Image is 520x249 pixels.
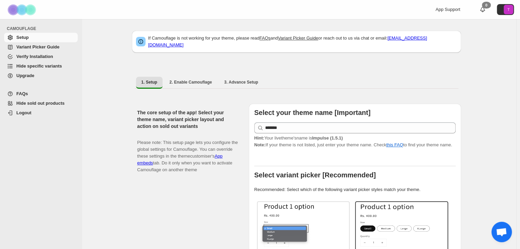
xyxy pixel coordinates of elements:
[278,35,318,41] a: Variant Picker Guide
[7,26,78,31] span: CAMOUFLAGE
[16,73,34,78] span: Upgrade
[5,0,40,19] img: Camouflage
[4,99,78,108] a: Hide sold out products
[16,44,59,49] span: Variant Picker Guide
[497,4,514,15] button: Avatar with initials T
[254,171,376,179] b: Select variant picker [Recommended]
[16,54,53,59] span: Verify Installation
[482,2,491,9] div: 0
[16,101,65,106] span: Hide sold out products
[4,61,78,71] a: Hide specific variants
[137,109,238,130] h2: The core setup of the app! Select your theme name, variant picker layout and action on sold out v...
[435,7,460,12] span: App Support
[491,222,512,242] a: Open chat
[16,91,28,96] span: FAQs
[224,79,258,85] span: 3. Advance Setup
[504,5,513,14] span: Avatar with initials T
[386,142,403,147] a: this FAQ
[4,71,78,80] a: Upgrade
[254,135,456,148] p: If your theme is not listed, just enter your theme name. Check to find your theme name.
[312,135,342,141] strong: Impulse (1.5.1)
[254,186,456,193] p: Recommended: Select which of the following variant picker styles match your theme.
[16,63,62,69] span: Hide specific variants
[259,35,271,41] a: FAQs
[4,33,78,42] a: Setup
[4,108,78,118] a: Logout
[507,8,510,12] text: T
[254,135,264,141] strong: Hint:
[4,52,78,61] a: Verify Installation
[141,79,157,85] span: 1. Setup
[4,89,78,99] a: FAQs
[4,42,78,52] a: Variant Picker Guide
[169,79,212,85] span: 2. Enable Camouflage
[254,109,370,116] b: Select your theme name [Important]
[148,35,457,48] p: If Camouflage is not working for your theme, please read and or reach out to us via chat or email:
[16,110,31,115] span: Logout
[16,35,29,40] span: Setup
[254,135,343,141] span: Your live theme's name is
[254,142,265,147] strong: Note:
[137,132,238,173] p: Please note: This setup page lets you configure the global settings for Camouflage. You can overr...
[479,6,486,13] a: 0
